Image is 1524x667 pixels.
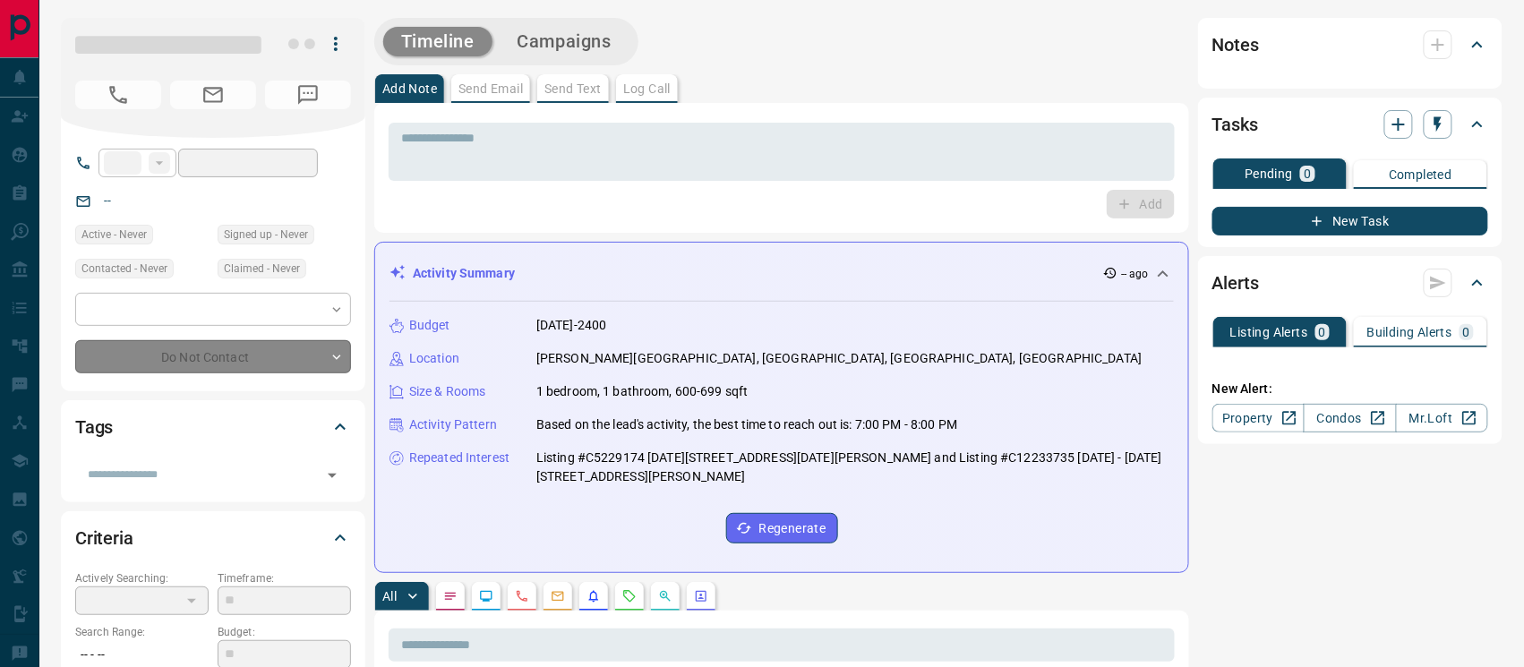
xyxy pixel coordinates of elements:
p: Repeated Interest [409,449,509,467]
p: Pending [1245,167,1293,180]
button: New Task [1212,207,1488,235]
span: No Number [265,81,351,109]
span: No Number [75,81,161,109]
div: Alerts [1212,261,1488,304]
p: [DATE]-2400 [536,316,606,335]
p: All [382,590,397,603]
h2: Notes [1212,30,1259,59]
div: Do Not Contact [75,340,351,373]
span: Signed up - Never [224,226,308,244]
p: Completed [1389,168,1452,181]
h2: Alerts [1212,269,1259,297]
button: Campaigns [500,27,629,56]
p: Search Range: [75,624,209,640]
span: Active - Never [81,226,147,244]
p: Listing #C5229174 [DATE][STREET_ADDRESS][DATE][PERSON_NAME] and Listing #C12233735 [DATE] - [DATE... [536,449,1174,486]
svg: Emails [551,589,565,603]
p: Activity Summary [413,264,515,283]
p: Budget: [218,624,351,640]
h2: Tasks [1212,110,1258,139]
svg: Listing Alerts [586,589,601,603]
p: 0 [1463,326,1470,338]
a: Property [1212,404,1305,432]
div: Tags [75,406,351,449]
span: Claimed - Never [224,260,300,278]
button: Open [320,463,345,488]
p: Timeframe: [218,570,351,586]
button: Regenerate [726,513,838,543]
svg: Opportunities [658,589,672,603]
h2: Tags [75,413,113,441]
svg: Calls [515,589,529,603]
div: Notes [1212,23,1488,66]
p: Activity Pattern [409,415,497,434]
p: 0 [1319,326,1326,338]
div: Activity Summary-- ago [390,257,1174,290]
a: Mr.Loft [1396,404,1488,432]
span: No Email [170,81,256,109]
svg: Requests [622,589,637,603]
p: Building Alerts [1367,326,1452,338]
p: Location [409,349,459,368]
p: New Alert: [1212,380,1488,398]
span: Contacted - Never [81,260,167,278]
svg: Notes [443,589,458,603]
p: Listing Alerts [1230,326,1308,338]
p: Based on the lead's activity, the best time to reach out is: 7:00 PM - 8:00 PM [536,415,957,434]
div: Criteria [75,517,351,560]
div: Tasks [1212,103,1488,146]
p: 1 bedroom, 1 bathroom, 600-699 sqft [536,382,749,401]
svg: Lead Browsing Activity [479,589,493,603]
h2: Criteria [75,524,133,552]
a: Condos [1304,404,1396,432]
p: Size & Rooms [409,382,486,401]
a: -- [104,193,111,208]
button: Timeline [383,27,492,56]
p: 0 [1304,167,1311,180]
svg: Agent Actions [694,589,708,603]
p: Add Note [382,82,437,95]
p: Actively Searching: [75,570,209,586]
p: [PERSON_NAME][GEOGRAPHIC_DATA], [GEOGRAPHIC_DATA], [GEOGRAPHIC_DATA], [GEOGRAPHIC_DATA] [536,349,1142,368]
p: Budget [409,316,450,335]
p: -- ago [1121,266,1149,282]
